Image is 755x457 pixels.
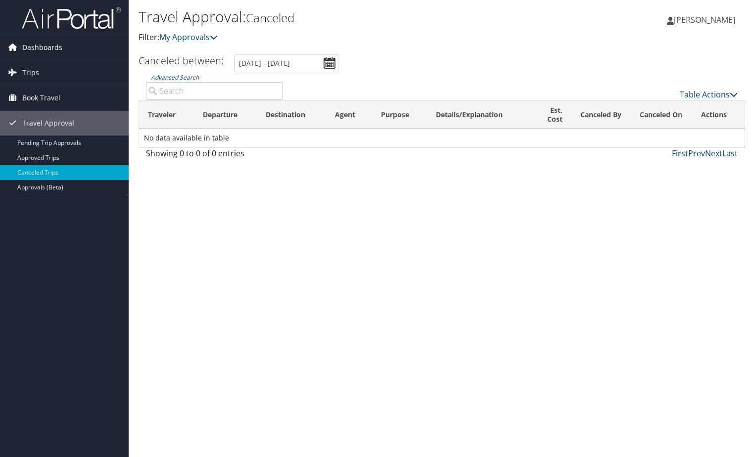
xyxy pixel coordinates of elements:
[159,32,218,43] a: My Approvals
[631,101,692,129] th: Canceled On: activate to sort column ascending
[692,101,745,129] th: Actions
[571,101,631,129] th: Canceled By: activate to sort column ascending
[427,101,529,129] th: Details/Explanation
[146,82,283,100] input: Advanced Search
[139,6,543,27] h1: Travel Approval:
[722,148,738,159] a: Last
[194,101,257,129] th: Departure: activate to sort column ascending
[22,86,60,110] span: Book Travel
[326,101,372,129] th: Agent
[680,89,738,100] a: Table Actions
[672,148,688,159] a: First
[146,147,283,164] div: Showing 0 to 0 of 0 entries
[372,101,427,129] th: Purpose
[139,101,194,129] th: Traveler: activate to sort column ascending
[22,6,121,30] img: airportal-logo.png
[22,60,39,85] span: Trips
[688,148,705,159] a: Prev
[139,54,224,67] h3: Canceled between:
[529,101,571,129] th: Est. Cost: activate to sort column ascending
[151,73,199,82] a: Advanced Search
[246,9,294,26] small: Canceled
[667,5,745,35] a: [PERSON_NAME]
[705,148,722,159] a: Next
[139,31,543,44] p: Filter:
[22,111,74,136] span: Travel Approval
[22,35,62,60] span: Dashboards
[235,54,338,72] input: [DATE] - [DATE]
[139,129,745,147] td: No data available in table
[257,101,326,129] th: Destination: activate to sort column ascending
[674,14,735,25] span: [PERSON_NAME]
